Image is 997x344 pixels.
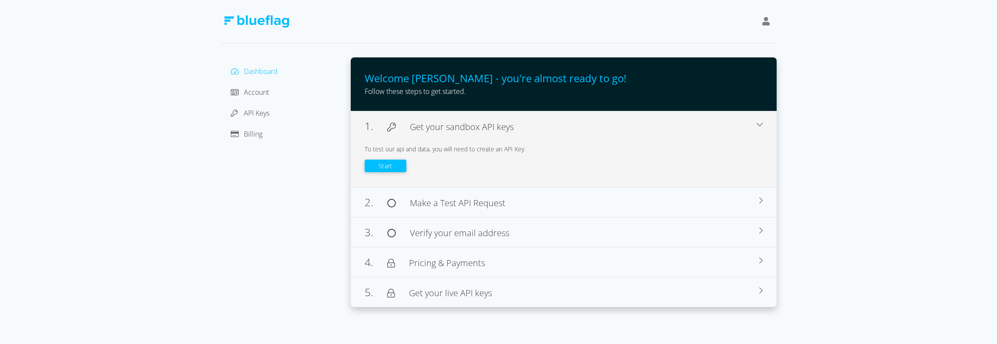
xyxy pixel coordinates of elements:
img: Blue Flag Logo [224,15,289,28]
span: Verify your email address [410,227,509,239]
span: Account [244,87,269,97]
span: API Keys [244,108,269,118]
a: API Keys [231,108,269,118]
span: Welcome [PERSON_NAME] - you're almost ready to go! [365,71,626,85]
span: Dashboard [244,67,278,76]
span: 3. [365,225,387,239]
a: Dashboard [231,67,278,76]
span: Follow these steps to get started. [365,87,466,96]
span: 5. [365,285,387,299]
a: Account [231,87,269,97]
span: Get your live API keys [409,287,492,299]
button: Start [365,160,406,172]
span: 4. [365,255,387,269]
span: Billing [244,129,263,139]
span: 2. [365,195,387,209]
span: 1. [365,119,387,133]
a: Billing [231,129,263,139]
div: To test our api and data, you will need to create an API Key. [365,144,763,154]
span: Make a Test API Request [410,197,505,209]
span: Get your sandbox API keys [410,121,514,133]
span: Pricing & Payments [409,257,485,269]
